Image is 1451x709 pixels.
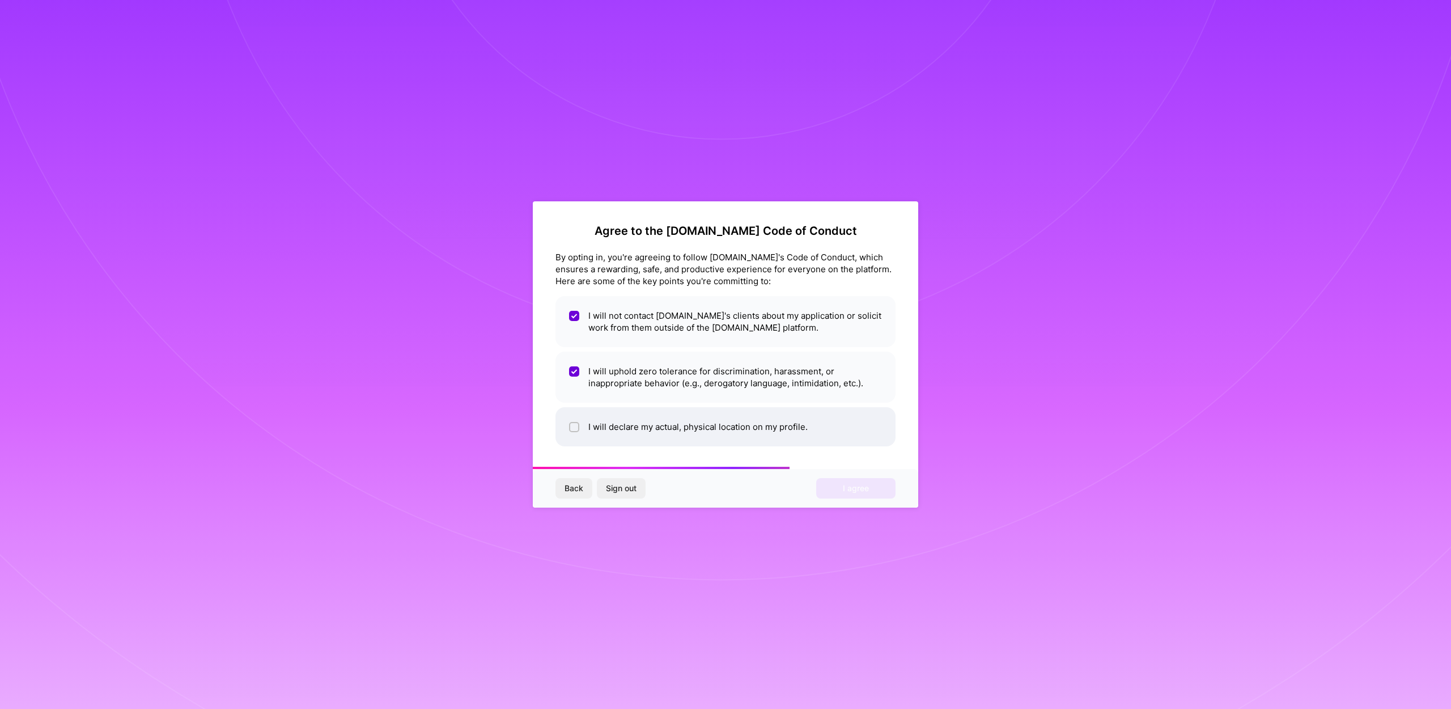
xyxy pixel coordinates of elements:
li: I will declare my actual, physical location on my profile. [555,407,896,446]
span: Sign out [606,483,637,494]
button: Sign out [597,478,646,499]
li: I will not contact [DOMAIN_NAME]'s clients about my application or solicit work from them outside... [555,296,896,347]
h2: Agree to the [DOMAIN_NAME] Code of Conduct [555,224,896,238]
li: I will uphold zero tolerance for discrimination, harassment, or inappropriate behavior (e.g., der... [555,352,896,403]
span: Back [565,483,583,494]
div: By opting in, you're agreeing to follow [DOMAIN_NAME]'s Code of Conduct, which ensures a rewardin... [555,251,896,287]
button: Back [555,478,592,499]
